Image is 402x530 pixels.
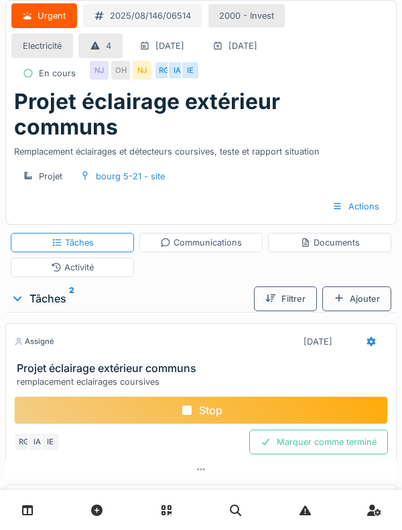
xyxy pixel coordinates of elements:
[11,290,249,306] div: Tâches
[181,61,200,80] div: IE
[17,375,391,388] div: remplacement eclairages coursives
[249,430,388,454] div: Marquer comme terminé
[41,432,60,451] div: IE
[14,336,54,347] div: Assigné
[254,286,317,311] div: Filtrer
[27,432,46,451] div: IA
[304,335,332,348] div: [DATE]
[106,39,111,52] div: 4
[111,61,130,80] div: OH
[322,286,391,311] div: Ajouter
[300,236,360,249] div: Documents
[14,432,33,451] div: RG
[321,194,391,219] div: Actions
[155,39,184,52] div: [DATE]
[90,61,109,80] div: NJ
[14,396,388,424] div: Stop
[133,61,151,80] div: NJ
[219,9,274,22] div: 2000 - Invest
[228,39,257,52] div: [DATE]
[160,236,242,249] div: Communications
[17,362,391,375] h3: Projet éclairage extérieur communs
[96,170,165,183] div: bourg 5-21 - site
[39,170,62,183] div: Projet
[14,89,388,141] h1: Projet éclairage extérieur communs
[154,61,173,80] div: RG
[23,39,62,52] div: Electricité
[38,9,66,22] div: Urgent
[110,9,191,22] div: 2025/08/146/06514
[39,67,76,80] div: En cours
[51,261,94,274] div: Activité
[167,61,186,80] div: IA
[52,236,94,249] div: Tâches
[14,140,388,158] div: Remplacement éclairages et détecteurs coursives, teste et rapport situation
[69,290,74,306] sup: 2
